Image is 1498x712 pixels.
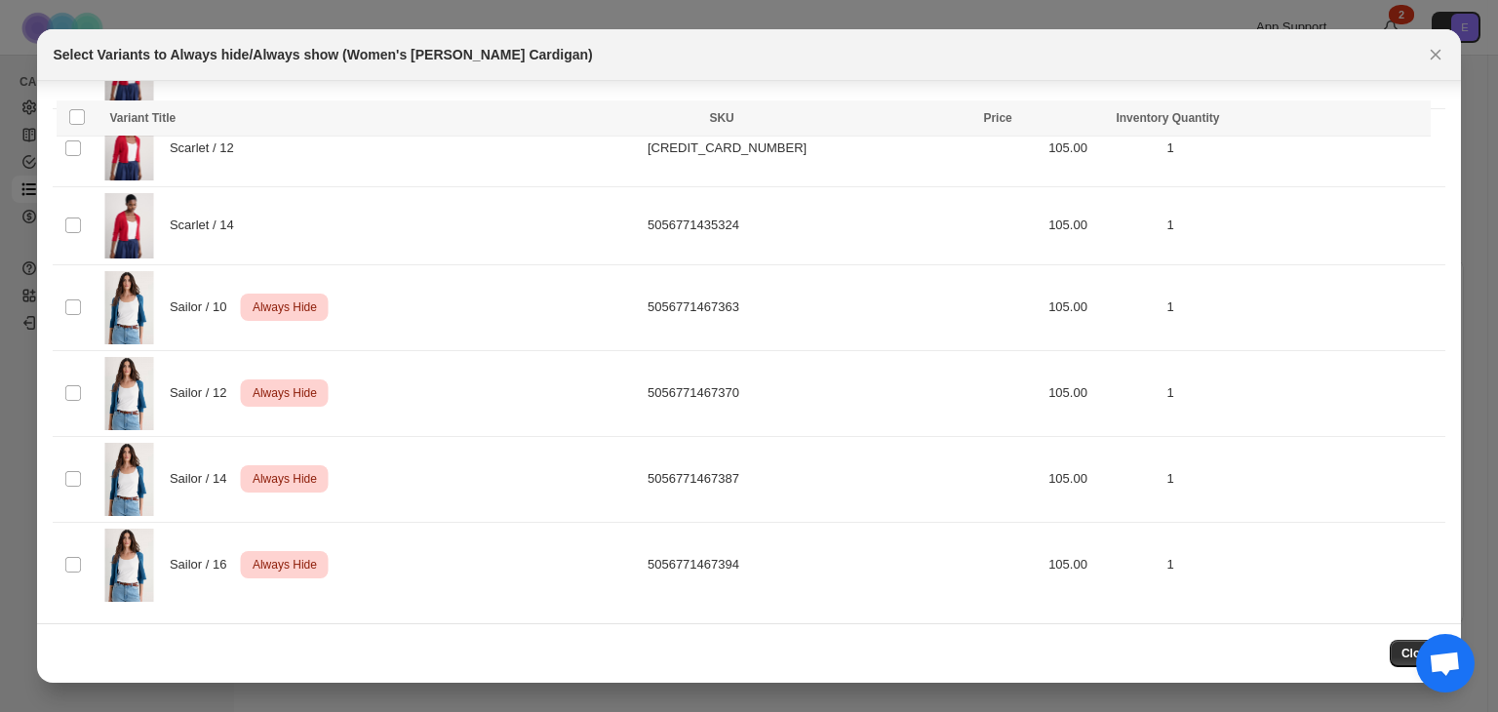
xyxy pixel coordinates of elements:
[1043,109,1161,187] td: 105.00
[53,45,592,64] h2: Select Variants to Always hide/Always show (Women's [PERSON_NAME] Cardigan)
[1162,522,1445,608] td: 1
[109,111,176,125] span: Variant Title
[1162,187,1445,265] td: 1
[105,357,154,430] img: vanessa-knitted-cardigan-sailor-womens-cropped-organic-cotton-cardigan-albury.jpg
[642,109,1043,187] td: [CREDIT_CARD_NUMBER]
[709,111,733,125] span: SKU
[170,469,237,489] span: Sailor / 14
[1043,350,1161,436] td: 105.00
[170,555,237,574] span: Sailor / 16
[1390,640,1445,667] button: Close
[642,522,1043,608] td: 5056771467394
[170,216,245,235] span: Scarlet / 14
[1116,111,1219,125] span: Inventory Quantity
[105,529,154,602] img: vanessa-knitted-cardigan-sailor-womens-cropped-organic-cotton-cardigan-albury.jpg
[642,436,1043,522] td: 5056771467387
[170,138,245,158] span: Scarlet / 12
[1162,109,1445,187] td: 1
[105,443,154,516] img: vanessa-knitted-cardigan-sailor-womens-cropped-organic-cotton-cardigan-albury.jpg
[249,467,321,491] span: Always Hide
[105,271,154,344] img: vanessa-knitted-cardigan-sailor-womens-cropped-organic-cotton-cardigan-albury.jpg
[1043,522,1161,608] td: 105.00
[1162,264,1445,350] td: 1
[642,350,1043,436] td: 5056771467370
[249,553,321,576] span: Always Hide
[1162,350,1445,436] td: 1
[983,111,1011,125] span: Price
[1401,646,1434,661] span: Close
[1162,436,1445,522] td: 1
[1416,634,1475,692] a: Open chat
[642,187,1043,265] td: 5056771435324
[249,296,321,319] span: Always Hide
[642,264,1043,350] td: 5056771467363
[1422,41,1449,68] button: Close
[170,297,237,317] span: Sailor / 10
[249,381,321,405] span: Always Hide
[1043,264,1161,350] td: 105.00
[170,383,237,403] span: Sailor / 12
[105,193,154,258] img: Vanessa_Cardigan_-_Scarlet_-_3.jpg
[1043,436,1161,522] td: 105.00
[105,115,154,180] img: Vanessa_Cardigan_-_Scarlet_-_3.jpg
[1043,187,1161,265] td: 105.00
